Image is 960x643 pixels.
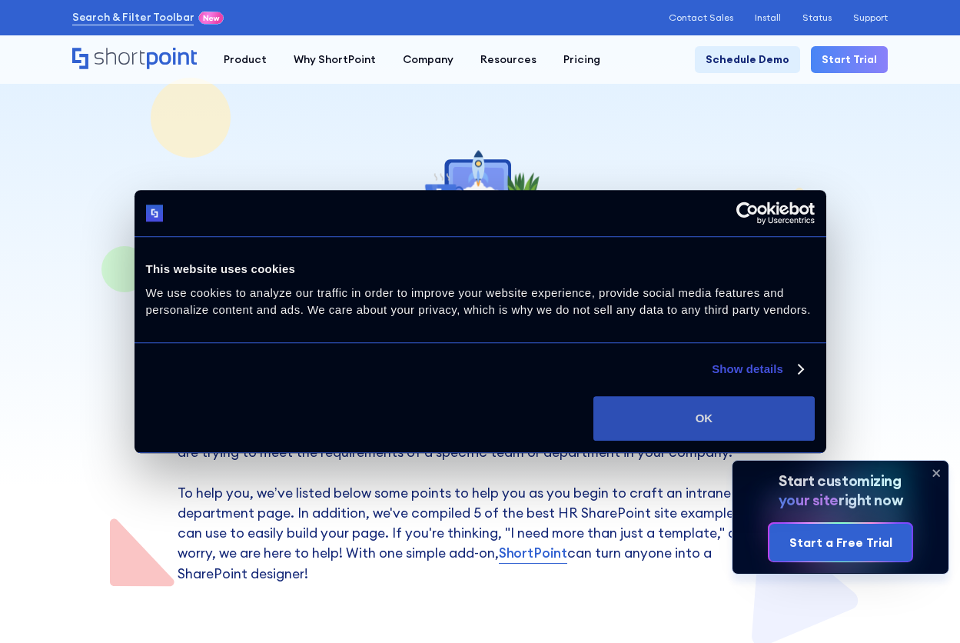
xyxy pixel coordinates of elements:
[146,286,811,317] span: We use cookies to analyze our traffic in order to improve your website experience, provide social...
[294,52,376,68] div: Why ShortPoint
[853,12,888,23] a: Support
[683,465,960,643] iframe: Chat Widget
[499,543,567,563] a: ShortPoint
[769,524,911,561] a: Start a Free Trial
[802,12,832,23] a: Status
[281,46,390,73] a: Why ShortPoint
[680,202,815,225] a: Usercentrics Cookiebot - opens in a new window
[211,46,281,73] a: Product
[72,9,194,25] a: Search & Filter Toolbar
[178,422,783,584] p: Designing an internal SharePoint site can be a daunting and challenging task, especially if you a...
[146,260,815,278] div: This website uses cookies
[695,46,800,73] a: Schedule Demo
[467,46,550,73] a: Resources
[593,396,814,441] button: OK
[146,205,164,222] img: logo
[789,533,892,551] div: Start a Free Trial
[669,12,733,23] a: Contact Sales
[811,46,888,73] a: Start Trial
[550,46,614,73] a: Pricing
[390,46,467,73] a: Company
[72,48,198,71] a: Home
[224,52,267,68] div: Product
[712,360,802,378] a: Show details
[403,52,453,68] div: Company
[480,52,536,68] div: Resources
[755,12,781,23] a: Install
[563,52,600,68] div: Pricing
